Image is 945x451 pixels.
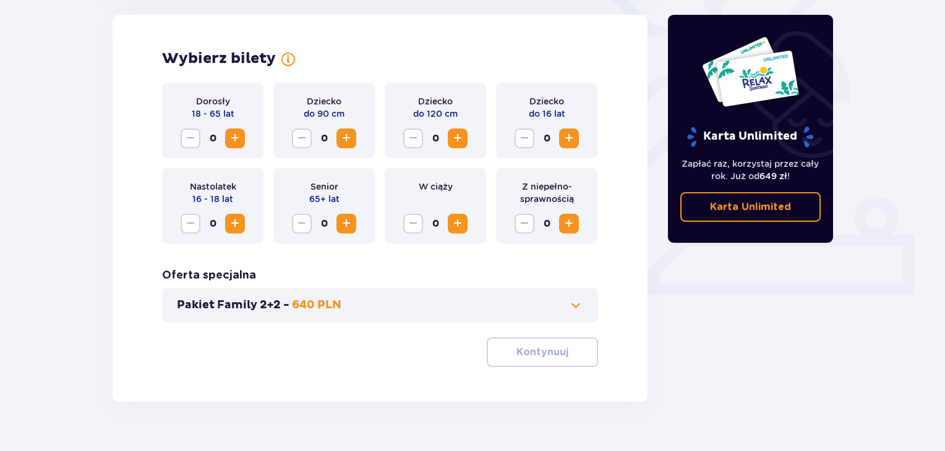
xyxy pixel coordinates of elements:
[292,214,312,234] button: Decrease
[506,180,588,205] p: Z niepełno­sprawnością
[192,193,233,205] p: 16 - 18 lat
[515,129,534,148] button: Decrease
[314,129,334,148] span: 0
[403,129,423,148] button: Decrease
[413,107,458,120] p: do 120 cm
[418,95,453,107] p: Dziecko
[309,193,340,205] p: 65+ lat
[403,214,423,234] button: Decrease
[307,95,341,107] p: Dziecko
[190,180,236,193] p: Nastolatek
[304,107,344,120] p: do 90 cm
[162,49,276,68] p: Wybierz bilety
[225,129,245,148] button: Increase
[192,107,234,120] p: 18 - 65 lat
[177,298,289,313] p: Pakiet Family 2+2 -
[181,129,200,148] button: Decrease
[225,214,245,234] button: Increase
[529,107,565,120] p: do 16 lat
[203,214,223,234] span: 0
[292,298,341,313] p: 640 PLN
[686,126,815,148] p: Karta Unlimited
[162,268,256,283] p: Oferta specjalna
[425,129,445,148] span: 0
[680,158,821,182] p: Zapłać raz, korzystaj przez cały rok. Już od !
[425,214,445,234] span: 0
[487,337,598,367] button: Kontynuuj
[181,214,200,234] button: Decrease
[336,214,356,234] button: Increase
[310,180,338,193] p: Senior
[537,214,557,234] span: 0
[203,129,223,148] span: 0
[448,129,468,148] button: Increase
[336,129,356,148] button: Increase
[314,214,334,234] span: 0
[515,214,534,234] button: Decrease
[516,345,568,359] p: Kontynuuj
[710,200,791,214] p: Karta Unlimited
[559,214,579,234] button: Increase
[196,95,230,107] p: Dorosły
[448,214,468,234] button: Increase
[537,129,557,148] span: 0
[419,180,453,193] p: W ciąży
[529,95,564,107] p: Dziecko
[759,171,787,181] span: 649 zł
[292,129,312,148] button: Decrease
[680,192,821,222] a: Karta Unlimited
[177,298,583,313] button: Pakiet Family 2+2 -640 PLN
[559,129,579,148] button: Increase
